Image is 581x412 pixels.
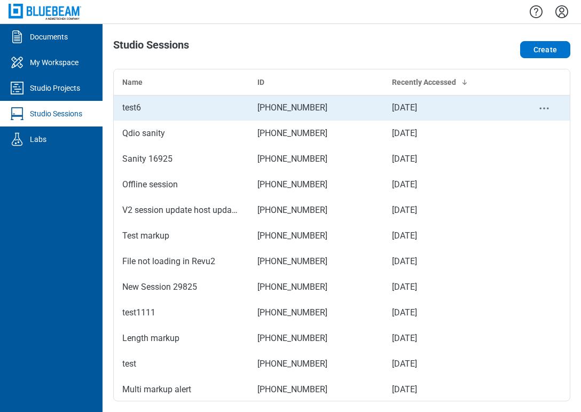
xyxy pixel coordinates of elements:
[257,77,375,88] div: ID
[249,223,384,249] td: [PHONE_NUMBER]
[383,95,519,121] td: [DATE]
[30,83,80,93] div: Studio Projects
[383,172,519,197] td: [DATE]
[383,249,519,274] td: [DATE]
[249,300,384,326] td: [PHONE_NUMBER]
[249,326,384,351] td: [PHONE_NUMBER]
[30,108,82,119] div: Studio Sessions
[122,101,240,114] div: test6
[113,39,189,56] h1: Studio Sessions
[249,351,384,377] td: [PHONE_NUMBER]
[538,102,551,115] button: context-menu
[9,4,81,19] img: Bluebeam, Inc.
[553,3,570,21] button: Settings
[122,383,240,396] div: Multi markup alert
[383,300,519,326] td: [DATE]
[9,80,26,97] svg: Studio Projects
[122,77,240,88] div: Name
[249,274,384,300] td: [PHONE_NUMBER]
[9,105,26,122] svg: Studio Sessions
[249,95,384,121] td: [PHONE_NUMBER]
[249,121,384,146] td: [PHONE_NUMBER]
[122,229,240,242] div: Test markup
[122,127,240,140] div: Qdio sanity
[122,332,240,345] div: Length markup
[383,326,519,351] td: [DATE]
[520,41,570,58] button: Create
[9,131,26,148] svg: Labs
[122,281,240,294] div: New Session 29825
[9,54,26,71] svg: My Workspace
[383,121,519,146] td: [DATE]
[392,77,510,88] div: Recently Accessed
[122,306,240,319] div: test1111
[249,249,384,274] td: [PHONE_NUMBER]
[122,178,240,191] div: Offline session
[383,377,519,402] td: [DATE]
[249,197,384,223] td: [PHONE_NUMBER]
[383,274,519,300] td: [DATE]
[383,197,519,223] td: [DATE]
[30,31,68,42] div: Documents
[122,153,240,165] div: Sanity 16925
[9,28,26,45] svg: Documents
[30,134,46,145] div: Labs
[249,172,384,197] td: [PHONE_NUMBER]
[122,358,240,370] div: test
[249,377,384,402] td: [PHONE_NUMBER]
[383,351,519,377] td: [DATE]
[122,204,240,217] div: V2 session update host update 2
[30,57,78,68] div: My Workspace
[249,146,384,172] td: [PHONE_NUMBER]
[122,255,240,268] div: File not loading in Revu2
[383,146,519,172] td: [DATE]
[383,223,519,249] td: [DATE]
